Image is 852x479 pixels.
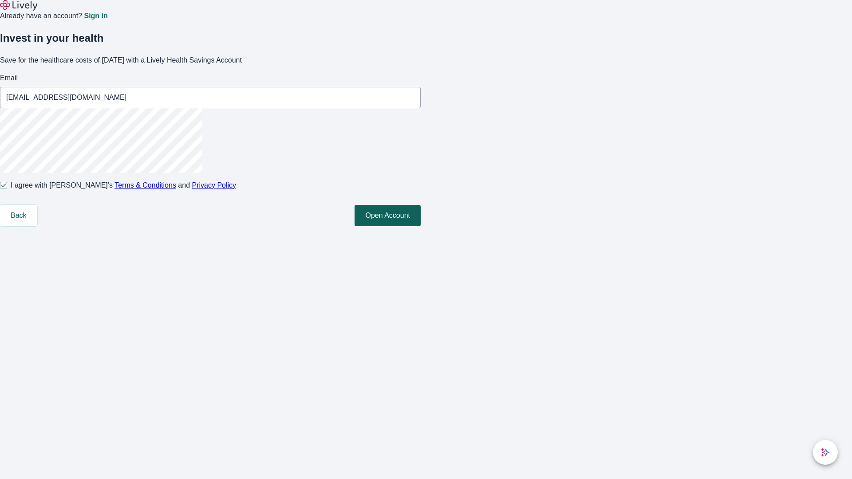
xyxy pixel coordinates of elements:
span: I agree with [PERSON_NAME]’s and [11,180,236,191]
svg: Lively AI Assistant [821,448,830,457]
button: Open Account [355,205,421,226]
a: Privacy Policy [192,181,237,189]
a: Terms & Conditions [114,181,176,189]
a: Sign in [84,12,107,20]
button: chat [813,440,838,465]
